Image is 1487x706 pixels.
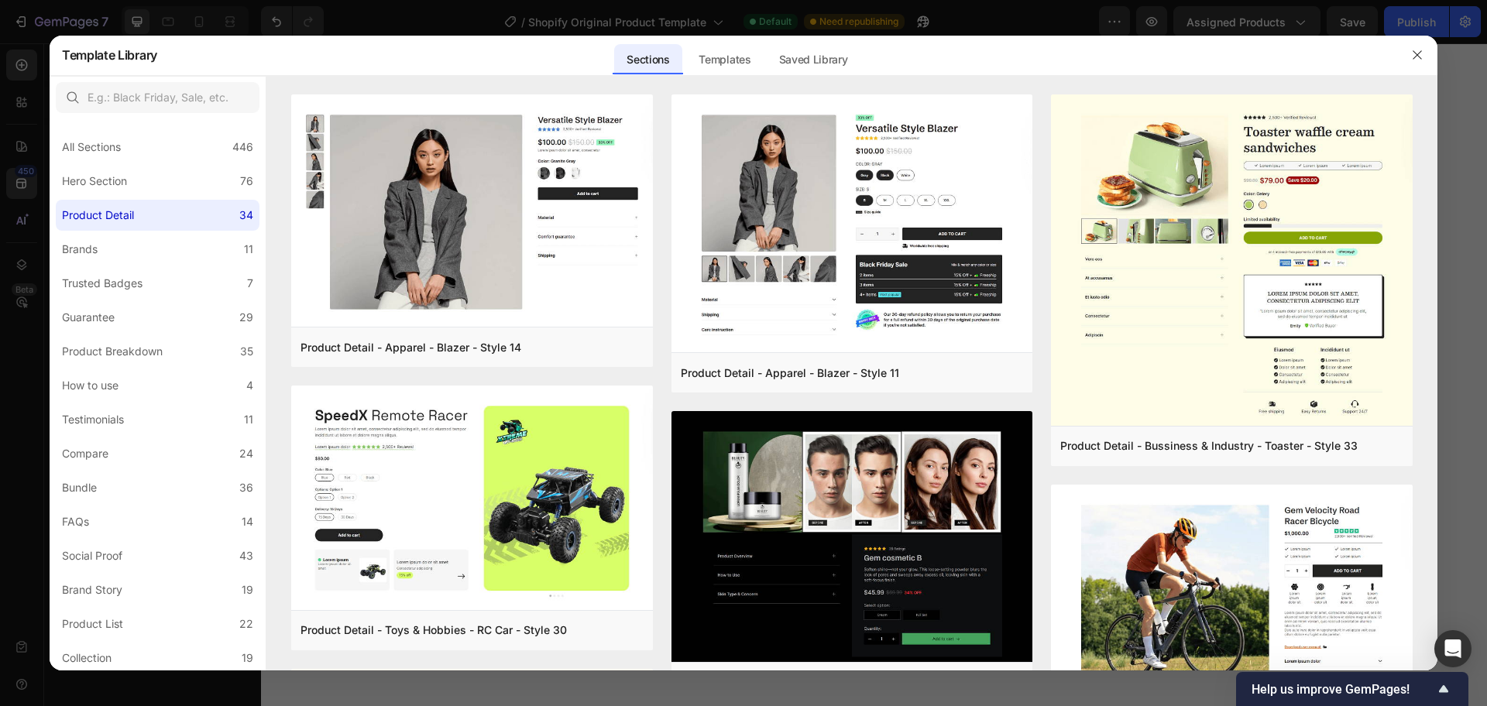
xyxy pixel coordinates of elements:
div: 14 [242,512,253,531]
img: pd30.png [291,386,653,613]
div: Product Detail - Toys & Hobbies - RC Car - Style 30 [300,621,567,639]
div: Product Detail - Apparel - Blazer - Style 11 [681,364,899,382]
div: Guarantee [62,308,115,327]
div: Open Intercom Messenger [1434,630,1472,667]
input: E.g.: Black Friday, Sale, etc. [56,82,259,113]
img: pd19.png [291,94,653,331]
div: How to use [62,376,118,395]
div: Product Breakdown [62,342,163,361]
div: Brand Story [62,581,122,599]
div: Sections [614,44,682,75]
div: Trusted Badges [62,274,143,293]
div: 446 [232,138,253,156]
div: All Sections [62,138,121,156]
div: 19 [242,581,253,599]
div: Collection [62,649,112,667]
div: Product Detail - Apparel - Blazer - Style 14 [300,338,521,357]
div: Product List [62,615,123,633]
div: 22 [239,615,253,633]
img: pr12.png [671,411,1033,665]
div: Testimonials [62,410,124,429]
div: Templates [686,44,763,75]
div: 76 [240,172,253,190]
div: Hero Section [62,172,127,190]
div: 11 [244,410,253,429]
div: Saved Library [767,44,860,75]
div: Product Detail - Bussiness & Industry - Toaster - Style 33 [1060,437,1358,455]
div: 11 [244,240,253,259]
div: 43 [239,547,253,565]
div: Compare [62,444,108,463]
button: Show survey - Help us improve GemPages! [1252,680,1453,698]
div: 7 [247,274,253,293]
div: 35 [240,342,253,361]
h2: Template Library [62,35,157,75]
div: 36 [239,478,253,497]
div: Product Detail [62,206,134,224]
div: 24 [239,444,253,463]
div: 19 [242,649,253,667]
img: pd33.png [1051,94,1413,430]
div: 29 [239,308,253,327]
div: Social Proof [62,547,122,565]
div: 34 [239,206,253,224]
div: FAQs [62,512,89,531]
div: 4 [246,376,253,395]
span: Help us improve GemPages! [1252,682,1434,697]
div: Brands [62,240,98,259]
div: Bundle [62,478,97,497]
img: pd16.png [671,94,1033,355]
